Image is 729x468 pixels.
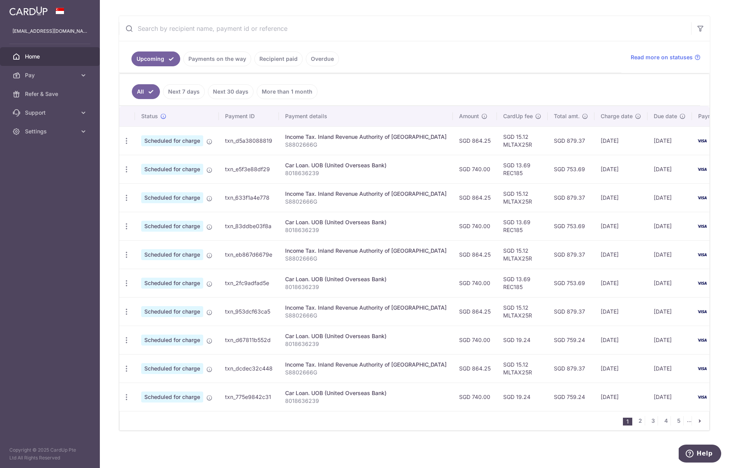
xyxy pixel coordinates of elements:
a: More than 1 month [257,84,317,99]
span: Scheduled for charge [141,135,203,146]
td: SGD 15.12 MLTAX25R [497,126,548,155]
td: SGD 879.37 [548,183,594,212]
span: Amount [459,112,479,120]
span: Settings [25,128,76,135]
div: Car Loan. UOB (United Overseas Bank) [285,161,447,169]
td: SGD 740.00 [453,383,497,411]
td: txn_d67811b552d [219,326,279,354]
span: Due date [654,112,677,120]
td: [DATE] [647,240,692,269]
img: Bank Card [694,392,710,402]
td: [DATE] [594,383,647,411]
p: 8018636239 [285,397,447,405]
img: Bank Card [694,165,710,174]
span: Scheduled for charge [141,335,203,346]
img: Bank Card [694,250,710,259]
a: 3 [648,416,658,425]
div: Income Tax. Inland Revenue Authority of [GEOGRAPHIC_DATA] [285,133,447,141]
span: Refer & Save [25,90,76,98]
div: Car Loan. UOB (United Overseas Bank) [285,389,447,397]
p: 8018636239 [285,283,447,291]
td: [DATE] [594,326,647,354]
td: [DATE] [647,326,692,354]
td: txn_775e9842c31 [219,383,279,411]
td: SGD 753.69 [548,269,594,297]
span: Charge date [601,112,633,120]
p: S8802666G [285,198,447,206]
span: Read more on statuses [631,53,693,61]
td: [DATE] [594,354,647,383]
span: Scheduled for charge [141,306,203,317]
a: 4 [661,416,670,425]
span: CardUp fee [503,112,533,120]
span: Status [141,112,158,120]
img: Bank Card [694,136,710,145]
td: [DATE] [594,297,647,326]
td: [DATE] [647,126,692,155]
td: txn_eb867d6679e [219,240,279,269]
td: [DATE] [647,183,692,212]
td: SGD 740.00 [453,155,497,183]
a: Payments on the way [183,51,251,66]
td: SGD 879.37 [548,354,594,383]
td: SGD 864.25 [453,126,497,155]
td: [DATE] [594,183,647,212]
td: SGD 740.00 [453,326,497,354]
input: Search by recipient name, payment id or reference [119,16,691,41]
td: SGD 740.00 [453,269,497,297]
td: SGD 864.25 [453,354,497,383]
td: SGD 19.24 [497,326,548,354]
div: Income Tax. Inland Revenue Authority of [GEOGRAPHIC_DATA] [285,247,447,255]
td: SGD 753.69 [548,212,594,240]
td: SGD 879.37 [548,297,594,326]
a: Upcoming [131,51,180,66]
td: SGD 879.37 [548,240,594,269]
div: Income Tax. Inland Revenue Authority of [GEOGRAPHIC_DATA] [285,361,447,369]
td: [DATE] [647,155,692,183]
td: SGD 13.69 REC185 [497,269,548,297]
img: Bank Card [694,278,710,288]
td: SGD 15.12 MLTAX25R [497,183,548,212]
td: [DATE] [594,155,647,183]
td: [DATE] [594,240,647,269]
div: Car Loan. UOB (United Overseas Bank) [285,332,447,340]
td: SGD 753.69 [548,155,594,183]
td: txn_953dcf63ca5 [219,297,279,326]
p: 8018636239 [285,169,447,177]
p: [EMAIL_ADDRESS][DOMAIN_NAME] [12,27,87,35]
div: Car Loan. UOB (United Overseas Bank) [285,275,447,283]
td: txn_dcdec32c448 [219,354,279,383]
span: Pay [25,71,76,79]
span: Scheduled for charge [141,249,203,260]
img: Bank Card [694,335,710,345]
span: Scheduled for charge [141,278,203,289]
td: SGD 864.25 [453,240,497,269]
a: Next 7 days [163,84,205,99]
div: Income Tax. Inland Revenue Authority of [GEOGRAPHIC_DATA] [285,190,447,198]
img: Bank Card [694,364,710,373]
iframe: Opens a widget where you can find more information [679,445,721,464]
span: Scheduled for charge [141,221,203,232]
td: [DATE] [647,354,692,383]
td: txn_d5a38088819 [219,126,279,155]
img: Bank Card [694,193,710,202]
img: Bank Card [694,307,710,316]
td: [DATE] [594,126,647,155]
p: 8018636239 [285,340,447,348]
a: Next 30 days [208,84,254,99]
td: SGD 879.37 [548,126,594,155]
td: SGD 864.25 [453,183,497,212]
img: CardUp [9,6,48,16]
img: Bank Card [694,222,710,231]
th: Payment details [279,106,453,126]
span: Scheduled for charge [141,164,203,175]
td: txn_83ddbe03f8a [219,212,279,240]
span: Scheduled for charge [141,192,203,203]
nav: pager [623,411,709,430]
a: Read more on statuses [631,53,701,61]
div: Car Loan. UOB (United Overseas Bank) [285,218,447,226]
a: 5 [674,416,683,425]
span: Total amt. [554,112,580,120]
td: [DATE] [647,269,692,297]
